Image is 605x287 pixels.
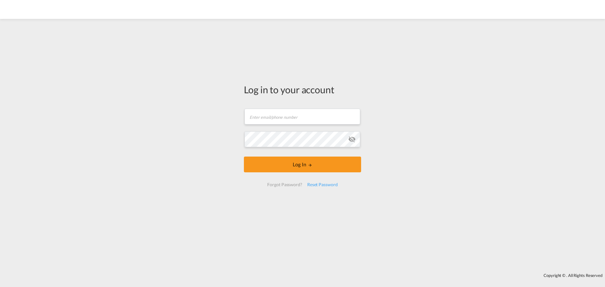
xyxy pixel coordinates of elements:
div: Log in to your account [244,83,361,96]
button: LOGIN [244,157,361,172]
input: Enter email/phone number [245,109,360,124]
md-icon: icon-eye-off [348,135,356,143]
div: Forgot Password? [265,179,304,190]
div: Reset Password [305,179,340,190]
